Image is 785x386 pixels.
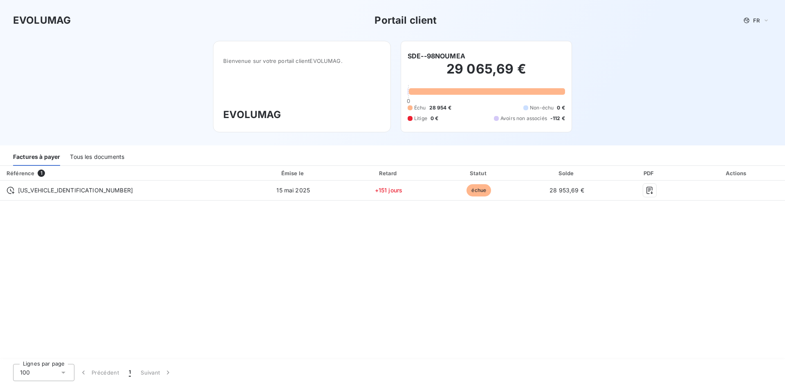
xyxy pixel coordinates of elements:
h3: EVOLUMAG [223,107,381,122]
span: 0 € [431,115,438,122]
span: 0 € [557,104,565,112]
span: Litige [414,115,427,122]
div: Statut [436,169,522,177]
div: PDF [612,169,687,177]
h2: 29 065,69 € [408,61,565,85]
span: Échu [414,104,426,112]
div: Solde [525,169,609,177]
span: 28 954 € [429,104,451,112]
button: Suivant [136,364,177,381]
span: 1 [38,170,45,177]
span: [US_VEHICLE_IDENTIFICATION_NUMBER] [18,186,133,194]
div: Émise le [245,169,341,177]
span: -112 € [550,115,565,122]
div: Factures à payer [13,149,60,166]
span: 1 [129,368,131,377]
div: Retard [345,169,433,177]
button: 1 [124,364,136,381]
h3: EVOLUMAG [13,13,71,28]
span: 28 953,69 € [549,187,584,194]
span: FR [753,17,760,24]
span: Non-échu [530,104,554,112]
span: +151 jours [375,187,403,194]
span: échue [467,184,491,196]
span: 0 [407,98,410,104]
span: Bienvenue sur votre portail client EVOLUMAG . [223,58,381,64]
span: 15 mai 2025 [276,187,310,194]
div: Référence [7,170,34,176]
span: Avoirs non associés [500,115,547,122]
div: Tous les documents [70,149,124,166]
button: Précédent [74,364,124,381]
h6: SDE--98NOUMEA [408,51,465,61]
div: Actions [690,169,783,177]
h3: Portail client [375,13,437,28]
span: 100 [20,368,30,377]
